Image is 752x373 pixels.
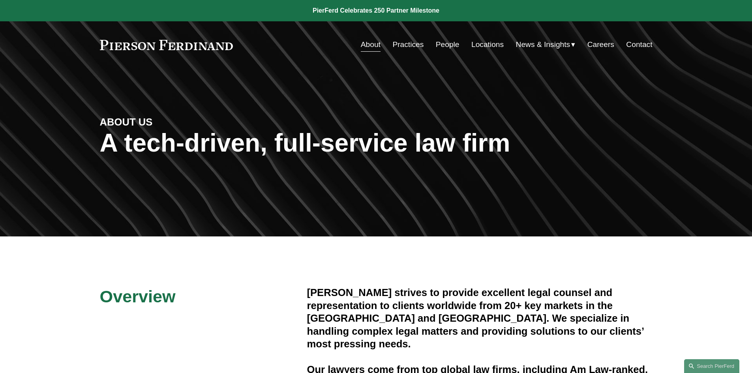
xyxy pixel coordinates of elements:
[587,37,614,52] a: Careers
[626,37,652,52] a: Contact
[100,287,176,306] span: Overview
[100,116,153,127] strong: ABOUT US
[516,37,576,52] a: folder dropdown
[100,129,653,157] h1: A tech-driven, full-service law firm
[684,359,739,373] a: Search this site
[392,37,424,52] a: Practices
[307,286,653,350] h4: [PERSON_NAME] strives to provide excellent legal counsel and representation to clients worldwide ...
[361,37,381,52] a: About
[471,37,504,52] a: Locations
[436,37,459,52] a: People
[516,38,570,52] span: News & Insights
